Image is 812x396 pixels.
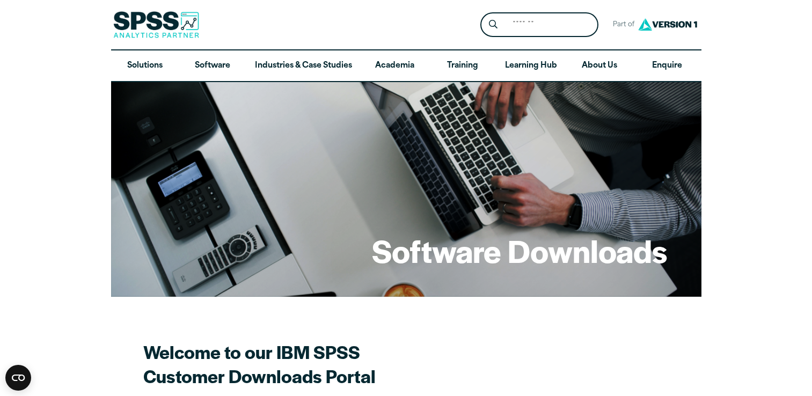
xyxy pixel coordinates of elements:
[5,365,31,391] button: Open CMP widget
[607,17,635,33] span: Part of
[361,50,428,82] a: Academia
[480,12,598,38] form: Site Header Search Form
[566,50,633,82] a: About Us
[143,340,519,388] h2: Welcome to our IBM SPSS Customer Downloads Portal
[428,50,496,82] a: Training
[372,230,667,272] h1: Software Downloads
[113,11,199,38] img: SPSS Analytics Partner
[635,14,700,34] img: Version1 Logo
[496,50,566,82] a: Learning Hub
[633,50,701,82] a: Enquire
[179,50,246,82] a: Software
[111,50,701,82] nav: Desktop version of site main menu
[489,20,498,29] svg: Search magnifying glass icon
[111,50,179,82] a: Solutions
[246,50,361,82] a: Industries & Case Studies
[483,15,503,35] button: Search magnifying glass icon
